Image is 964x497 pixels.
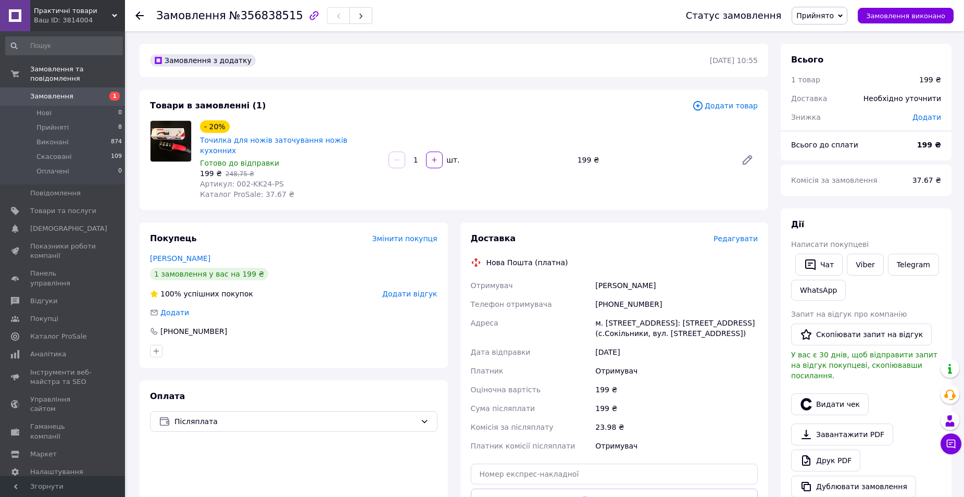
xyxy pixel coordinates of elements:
[593,418,760,437] div: 23.98 ₴
[200,159,279,167] span: Готово до відправки
[791,393,869,415] button: Видати чек
[30,269,96,288] span: Панель управління
[737,150,758,170] a: Редагувати
[917,141,941,149] b: 199 ₴
[791,424,893,445] a: Завантажити PDF
[866,12,945,20] span: Замовлення виконано
[160,308,189,317] span: Додати
[109,92,120,101] span: 1
[118,108,122,118] span: 0
[791,76,820,84] span: 1 товар
[372,234,437,243] span: Змінити покупця
[471,348,531,356] span: Дата відправки
[471,442,575,450] span: Платник комісії післяплати
[471,300,552,308] span: Телефон отримувача
[30,242,96,260] span: Показники роботи компанії
[30,450,57,459] span: Маркет
[444,155,460,165] div: шт.
[382,290,437,298] span: Додати відгук
[791,240,869,249] span: Написати покупцеві
[791,280,846,301] a: WhatsApp
[135,10,144,21] div: Повернутися назад
[5,36,123,55] input: Пошук
[150,254,210,263] a: [PERSON_NAME]
[200,136,347,155] a: Точилка для ножів заточування ножів кухонних
[791,113,821,121] span: Знижка
[30,314,58,324] span: Покупці
[156,9,226,22] span: Замовлення
[174,416,416,427] span: Післяплата
[30,296,57,306] span: Відгуки
[471,281,513,290] span: Отримувач
[791,310,907,318] span: Запит на відгук про компанію
[471,319,498,327] span: Адреса
[791,351,937,380] span: У вас є 30 днів, щоб відправити запит на відгук покупцеві, скопіювавши посилання.
[847,254,883,276] a: Viber
[200,169,222,178] span: 199 ₴
[471,386,541,394] span: Оціночна вартість
[858,8,954,23] button: Замовлення виконано
[34,16,125,25] div: Ваш ID: 3814004
[30,206,96,216] span: Товари та послуги
[226,170,254,178] span: 248,75 ₴
[30,467,83,477] span: Налаштування
[150,289,253,299] div: успішних покупок
[471,464,758,484] input: Номер експрес-накладної
[200,180,284,188] span: Артикул: 002-KK24-PS
[593,380,760,399] div: 199 ₴
[692,100,758,111] span: Додати товар
[36,167,69,176] span: Оплачені
[30,224,107,233] span: [DEMOGRAPHIC_DATA]
[200,120,230,133] div: - 20%
[941,433,961,454] button: Чат з покупцем
[484,257,571,268] div: Нова Пошта (платна)
[593,362,760,380] div: Отримувач
[796,11,834,20] span: Прийнято
[150,268,268,280] div: 1 замовлення у вас на 199 ₴
[471,423,554,431] span: Комісія за післяплату
[30,368,96,387] span: Інструменти веб-майстра та SEO
[912,176,941,184] span: 37.67 ₴
[686,10,782,21] div: Статус замовлення
[791,141,858,149] span: Всього до сплати
[30,65,125,83] span: Замовлення та повідомлення
[791,55,823,65] span: Всього
[710,56,758,65] time: [DATE] 10:55
[36,138,69,147] span: Виконані
[200,190,294,198] span: Каталог ProSale: 37.67 ₴
[795,254,843,276] button: Чат
[888,254,939,276] a: Telegram
[573,153,733,167] div: 199 ₴
[912,113,941,121] span: Додати
[471,233,516,243] span: Доставка
[30,422,96,441] span: Гаманець компанії
[471,367,504,375] span: Платник
[111,152,122,161] span: 109
[36,108,52,118] span: Нові
[150,391,185,401] span: Оплата
[118,123,122,132] span: 8
[30,332,86,341] span: Каталог ProSale
[111,138,122,147] span: 874
[229,9,303,22] span: №356838515
[791,94,827,103] span: Доставка
[791,324,932,345] button: Скопіювати запит на відгук
[151,121,191,161] img: Точилка для ножів заточування ножів кухонних
[150,54,256,67] div: Замовлення з додатку
[791,219,804,229] span: Дії
[150,101,266,110] span: Товари в замовленні (1)
[593,295,760,314] div: [PHONE_NUMBER]
[593,399,760,418] div: 199 ₴
[30,189,81,198] span: Повідомлення
[150,233,197,243] span: Покупець
[34,6,112,16] span: Практичні товари
[857,87,947,110] div: Необхідно уточнити
[919,74,941,85] div: 199 ₴
[30,395,96,414] span: Управління сайтом
[160,290,181,298] span: 100%
[118,167,122,176] span: 0
[791,176,878,184] span: Комісія за замовлення
[593,343,760,362] div: [DATE]
[36,123,69,132] span: Прийняті
[30,350,66,359] span: Аналітика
